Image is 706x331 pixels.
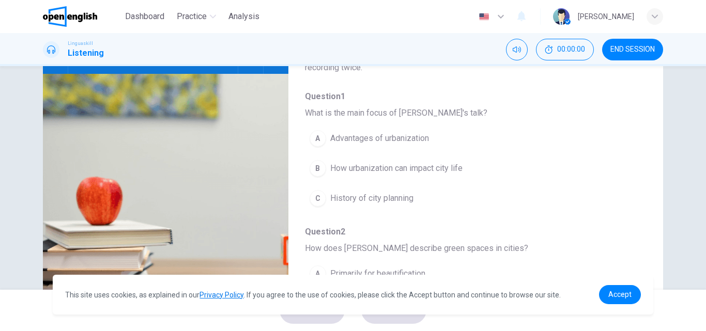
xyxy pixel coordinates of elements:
button: BHow urbanization can impact city life [305,155,593,181]
span: Primarily for beautification [330,267,425,280]
div: cookieconsent [53,275,653,314]
span: How urbanization can impact city life [330,162,463,175]
span: Question 1 [305,90,630,103]
span: Practice [177,10,207,23]
img: Profile picture [553,8,570,25]
button: APrimarily for beautification [305,261,593,287]
a: dismiss cookie message [599,285,641,304]
img: Listen to Maria, a city planner, discussing urban development. [43,74,288,325]
div: Hide [536,39,594,60]
span: What is the main focus of [PERSON_NAME]'s talk? [305,107,630,119]
span: 00:00:00 [557,45,585,54]
div: A [310,265,326,282]
button: AAdvantages of urbanization [305,125,593,151]
div: B [310,160,326,177]
div: C [310,190,326,207]
div: A [310,130,326,147]
span: Advantages of urbanization [330,132,429,145]
span: Accept [608,290,632,298]
button: Analysis [224,7,264,26]
a: OpenEnglish logo [43,6,121,27]
div: [PERSON_NAME] [578,10,634,23]
a: Privacy Policy [199,291,243,299]
button: END SESSION [602,39,663,60]
img: en [478,13,490,21]
span: Question 2 [305,226,630,238]
span: This site uses cookies, as explained in our . If you agree to the use of cookies, please click th... [65,291,561,299]
button: Practice [173,7,220,26]
div: Mute [506,39,528,60]
span: Analysis [228,10,259,23]
span: Linguaskill [68,40,93,47]
span: END SESSION [610,45,655,54]
img: OpenEnglish logo [43,6,97,27]
button: 00:00:00 [536,39,594,60]
span: History of city planning [330,192,413,204]
button: CHistory of city planning [305,185,593,211]
button: Dashboard [121,7,168,26]
span: How does [PERSON_NAME] describe green spaces in cities? [305,242,630,255]
h1: Listening [68,47,104,59]
span: Dashboard [125,10,164,23]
